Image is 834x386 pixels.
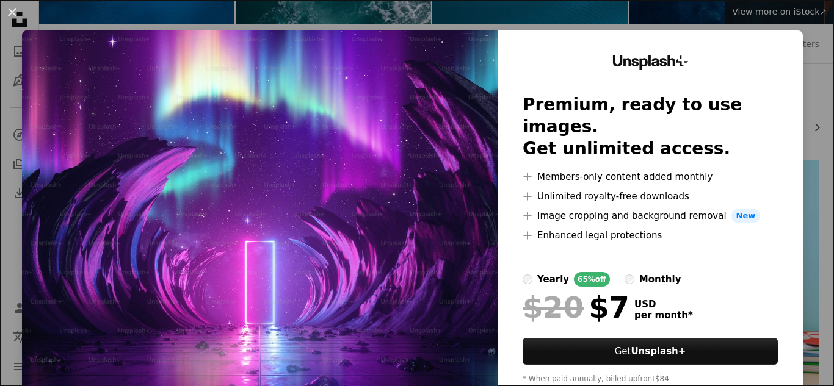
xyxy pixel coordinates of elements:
[523,291,584,323] span: $20
[731,209,761,223] span: New
[523,228,778,243] li: Enhanced legal protections
[639,272,681,287] div: monthly
[523,94,778,160] h2: Premium, ready to use images. Get unlimited access.
[631,346,686,357] strong: Unsplash+
[523,189,778,204] li: Unlimited royalty-free downloads
[574,272,610,287] div: 65% off
[523,274,532,284] input: yearly65%off
[634,299,693,310] span: USD
[523,291,629,323] div: $7
[537,272,569,287] div: yearly
[523,338,778,365] button: GetUnsplash+
[523,209,778,223] li: Image cropping and background removal
[523,170,778,184] li: Members-only content added monthly
[634,310,693,321] span: per month *
[625,274,634,284] input: monthly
